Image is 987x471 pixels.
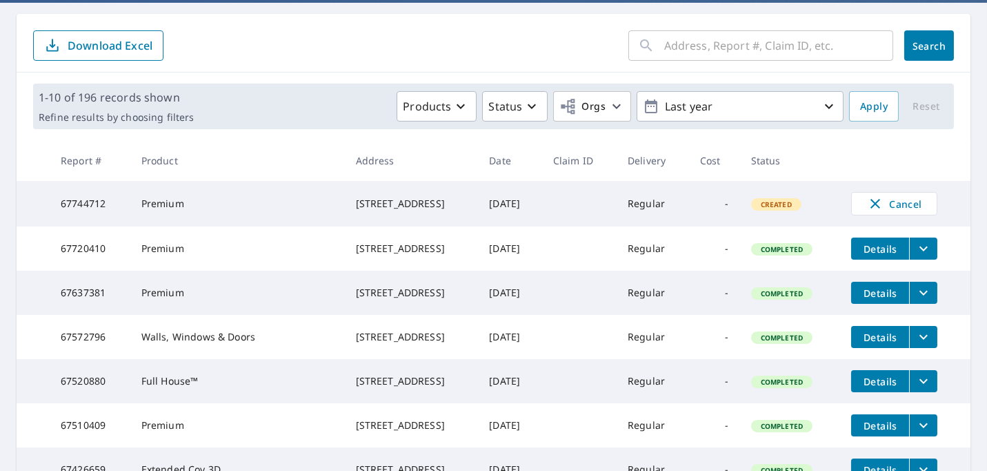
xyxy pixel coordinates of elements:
[403,98,451,115] p: Products
[752,289,811,298] span: Completed
[356,286,468,300] div: [STREET_ADDRESS]
[50,315,130,359] td: 67572796
[752,377,811,387] span: Completed
[397,91,477,122] button: Products
[859,242,901,256] span: Details
[478,403,541,448] td: [DATE]
[130,403,345,448] td: Premium
[851,326,909,348] button: detailsBtn-67572796
[689,140,740,181] th: Cost
[752,421,811,431] span: Completed
[752,244,811,254] span: Completed
[559,98,606,115] span: Orgs
[33,30,163,61] button: Download Excel
[689,403,740,448] td: -
[50,359,130,403] td: 67520880
[130,315,345,359] td: Walls, Windows & Doors
[617,403,689,448] td: Regular
[50,181,130,227] td: 67744712
[909,414,937,436] button: filesDropdownBtn-67510409
[909,326,937,348] button: filesDropdownBtn-67572796
[617,315,689,359] td: Regular
[689,359,740,403] td: -
[130,271,345,315] td: Premium
[859,419,901,432] span: Details
[130,359,345,403] td: Full House™
[130,181,345,227] td: Premium
[478,181,541,227] td: [DATE]
[68,38,152,53] p: Download Excel
[356,419,468,432] div: [STREET_ADDRESS]
[664,26,893,65] input: Address, Report #, Claim ID, etc.
[356,374,468,388] div: [STREET_ADDRESS]
[542,140,617,181] th: Claim ID
[689,271,740,315] td: -
[50,271,130,315] td: 67637381
[39,111,194,124] p: Refine results by choosing filters
[752,200,800,209] span: Created
[617,271,689,315] td: Regular
[130,140,345,181] th: Product
[356,330,468,344] div: [STREET_ADDRESS]
[849,91,899,122] button: Apply
[851,414,909,436] button: detailsBtn-67510409
[689,227,740,271] td: -
[478,315,541,359] td: [DATE]
[859,287,901,300] span: Details
[637,91,844,122] button: Last year
[689,181,740,227] td: -
[866,195,923,212] span: Cancel
[851,238,909,260] button: detailsBtn-67720410
[553,91,631,122] button: Orgs
[478,271,541,315] td: [DATE]
[689,315,740,359] td: -
[130,227,345,271] td: Premium
[904,30,954,61] button: Search
[752,333,811,343] span: Completed
[909,282,937,304] button: filesDropdownBtn-67637381
[50,403,130,448] td: 67510409
[915,39,943,52] span: Search
[356,197,468,211] div: [STREET_ADDRESS]
[488,98,522,115] p: Status
[345,140,479,181] th: Address
[617,140,689,181] th: Delivery
[478,140,541,181] th: Date
[909,238,937,260] button: filesDropdownBtn-67720410
[909,370,937,392] button: filesDropdownBtn-67520880
[851,370,909,392] button: detailsBtn-67520880
[860,98,888,115] span: Apply
[859,331,901,344] span: Details
[50,227,130,271] td: 67720410
[859,375,901,388] span: Details
[659,95,821,119] p: Last year
[478,227,541,271] td: [DATE]
[740,140,841,181] th: Status
[617,227,689,271] td: Regular
[50,140,130,181] th: Report #
[851,192,937,215] button: Cancel
[356,242,468,256] div: [STREET_ADDRESS]
[39,89,194,106] p: 1-10 of 196 records shown
[478,359,541,403] td: [DATE]
[617,359,689,403] td: Regular
[617,181,689,227] td: Regular
[482,91,548,122] button: Status
[851,282,909,304] button: detailsBtn-67637381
